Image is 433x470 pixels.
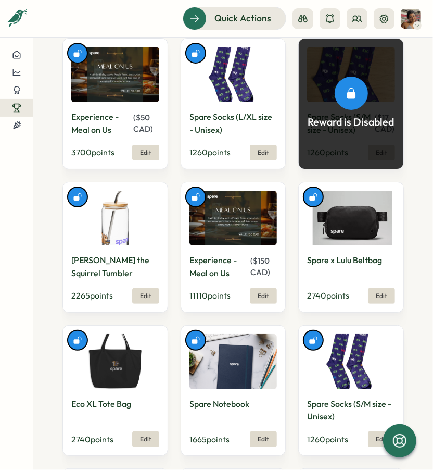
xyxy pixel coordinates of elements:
[189,147,231,157] span: 1260 points
[258,436,269,442] span: Edit
[140,293,151,299] span: Edit
[250,288,277,304] button: Edit
[71,334,159,389] img: Eco XL Tote Bag
[250,145,277,160] button: Edit
[189,191,277,246] img: Experience - Meal on Us
[183,7,286,30] button: Quick Actions
[258,150,269,156] span: Edit
[71,147,114,157] span: 3700 points
[368,288,395,304] button: Edit
[307,191,395,246] img: Spare x Lulu Beltbag
[71,254,157,280] p: [PERSON_NAME] the Squirrel Tumbler
[71,398,131,411] p: Eco XL Tote Bag
[71,47,159,102] img: Experience - Meal on Us
[258,293,269,299] span: Edit
[307,254,382,267] p: Spare x Lulu Beltbag
[307,434,348,444] span: 1260 points
[308,114,394,130] p: Reward is Disabled
[71,290,113,301] span: 2265 points
[140,150,151,156] span: Edit
[307,334,395,389] img: Spare Socks (S/M size - Unisex)
[133,113,153,134] span: ( $ 50 CAD )
[132,431,159,447] button: Edit
[189,398,249,411] p: Spare Notebook
[214,11,271,25] span: Quick Actions
[376,436,387,442] span: Edit
[71,434,113,444] span: 2740 points
[189,110,275,137] p: Spare Socks (L/XL size - Unisex)
[132,288,159,304] button: Edit
[250,256,270,277] span: ( $ 150 CAD )
[189,47,277,102] img: Spare Socks (L/XL size - Unisex)
[132,145,159,160] button: Edit
[307,398,393,424] p: Spare Socks (S/M size - Unisex)
[376,293,387,299] span: Edit
[189,434,230,444] span: 1665 points
[140,436,151,442] span: Edit
[368,431,395,447] button: Edit
[189,334,277,389] img: Spare Notebook
[71,191,159,246] img: Sammy the Squirrel Tumbler
[250,431,277,447] button: Edit
[401,9,421,29] img: Shelby Perera
[189,254,248,280] p: Experience - Meal on Us
[307,290,349,301] span: 2740 points
[71,110,131,137] p: Experience - Meal on Us
[189,290,231,301] span: 11110 points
